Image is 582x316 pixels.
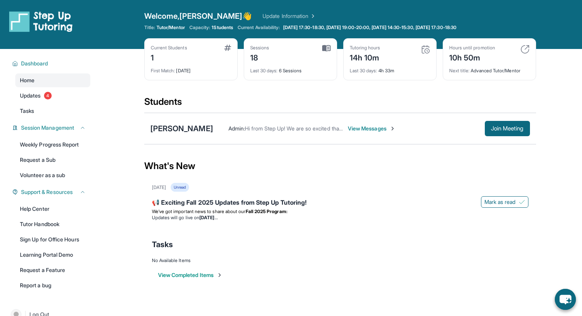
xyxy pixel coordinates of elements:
[449,45,495,51] div: Hours until promotion
[322,45,331,52] img: card
[171,183,189,192] div: Unread
[224,45,231,51] img: card
[282,24,458,31] a: [DATE] 17:30-18:30, [DATE] 19:00-20:00, [DATE] 14:30-15:30, [DATE] 17:30-18:30
[152,239,173,250] span: Tasks
[212,24,233,31] span: 1 Students
[152,198,528,208] div: 📢 Exciting Fall 2025 Updates from Step Up Tutoring!
[421,45,430,54] img: card
[150,123,213,134] div: [PERSON_NAME]
[15,73,90,87] a: Home
[152,215,528,221] li: Updates will go live on
[449,51,495,63] div: 10h 50m
[262,12,316,20] a: Update Information
[250,45,269,51] div: Sessions
[21,124,74,132] span: Session Management
[199,215,217,220] strong: [DATE]
[246,208,287,214] strong: Fall 2025 Program:
[350,51,380,63] div: 14h 10m
[15,104,90,118] a: Tasks
[449,63,530,74] div: Advanced Tutor/Mentor
[308,12,316,20] img: Chevron Right
[15,202,90,216] a: Help Center
[18,124,86,132] button: Session Management
[481,196,528,208] button: Mark as read
[15,168,90,182] a: Volunteer as a sub
[15,138,90,151] a: Weekly Progress Report
[350,45,380,51] div: Tutoring hours
[449,68,470,73] span: Next title :
[144,24,155,31] span: Title:
[350,63,430,74] div: 4h 33m
[152,257,528,264] div: No Available Items
[151,68,175,73] span: First Match :
[158,271,223,279] button: View Completed Items
[250,68,278,73] span: Last 30 days :
[15,279,90,292] a: Report a bug
[491,126,524,131] span: Join Meeting
[250,51,269,63] div: 18
[520,45,530,54] img: card
[20,77,34,84] span: Home
[15,263,90,277] a: Request a Feature
[283,24,456,31] span: [DATE] 17:30-18:30, [DATE] 19:00-20:00, [DATE] 14:30-15:30, [DATE] 17:30-18:30
[21,60,48,67] span: Dashboard
[348,125,396,132] span: View Messages
[21,188,73,196] span: Support & Resources
[144,149,536,183] div: What's New
[20,107,34,115] span: Tasks
[152,184,166,191] div: [DATE]
[144,96,536,112] div: Students
[238,24,280,31] span: Current Availability:
[15,217,90,231] a: Tutor Handbook
[189,24,210,31] span: Capacity:
[144,11,252,21] span: Welcome, [PERSON_NAME] 👋
[15,89,90,103] a: Updates4
[157,24,185,31] span: Tutor/Mentor
[15,233,90,246] a: Sign Up for Office Hours
[18,188,86,196] button: Support & Resources
[15,153,90,167] a: Request a Sub
[250,63,331,74] div: 6 Sessions
[20,92,41,99] span: Updates
[44,92,52,99] span: 4
[484,198,516,206] span: Mark as read
[9,11,73,32] img: logo
[555,289,576,310] button: chat-button
[350,68,377,73] span: Last 30 days :
[151,51,187,63] div: 1
[151,63,231,74] div: [DATE]
[519,199,525,205] img: Mark as read
[485,121,530,136] button: Join Meeting
[152,208,246,214] span: We’ve got important news to share about our
[228,125,245,132] span: Admin :
[151,45,187,51] div: Current Students
[18,60,86,67] button: Dashboard
[15,248,90,262] a: Learning Portal Demo
[390,125,396,132] img: Chevron-Right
